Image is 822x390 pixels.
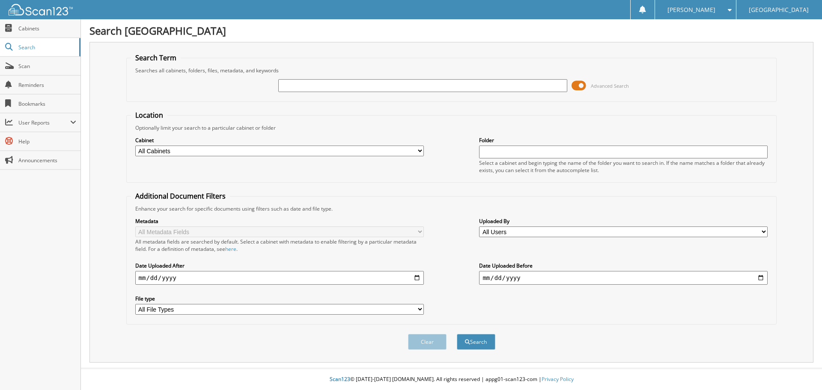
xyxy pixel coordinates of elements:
legend: Search Term [131,53,181,63]
span: Cabinets [18,25,76,32]
span: Reminders [18,81,76,89]
a: Privacy Policy [542,375,574,383]
div: © [DATE]-[DATE] [DOMAIN_NAME]. All rights reserved | appg01-scan123-com | [81,369,822,390]
span: [GEOGRAPHIC_DATA] [749,7,809,12]
button: Clear [408,334,447,350]
div: Searches all cabinets, folders, files, metadata, and keywords [131,67,772,74]
label: Folder [479,137,768,144]
input: start [135,271,424,285]
input: end [479,271,768,285]
span: Scan [18,63,76,70]
legend: Location [131,110,167,120]
label: Uploaded By [479,217,768,225]
button: Search [457,334,495,350]
label: Date Uploaded After [135,262,424,269]
span: Announcements [18,157,76,164]
img: scan123-logo-white.svg [9,4,73,15]
div: Optionally limit your search to a particular cabinet or folder [131,124,772,131]
span: Bookmarks [18,100,76,107]
span: Help [18,138,76,145]
label: File type [135,295,424,302]
div: Select a cabinet and begin typing the name of the folder you want to search in. If the name match... [479,159,768,174]
div: All metadata fields are searched by default. Select a cabinet with metadata to enable filtering b... [135,238,424,253]
div: Enhance your search for specific documents using filters such as date and file type. [131,205,772,212]
label: Date Uploaded Before [479,262,768,269]
h1: Search [GEOGRAPHIC_DATA] [89,24,813,38]
span: User Reports [18,119,70,126]
label: Metadata [135,217,424,225]
span: Advanced Search [591,83,629,89]
span: [PERSON_NAME] [667,7,715,12]
legend: Additional Document Filters [131,191,230,201]
span: Scan123 [330,375,350,383]
a: here [225,245,236,253]
label: Cabinet [135,137,424,144]
span: Search [18,44,75,51]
